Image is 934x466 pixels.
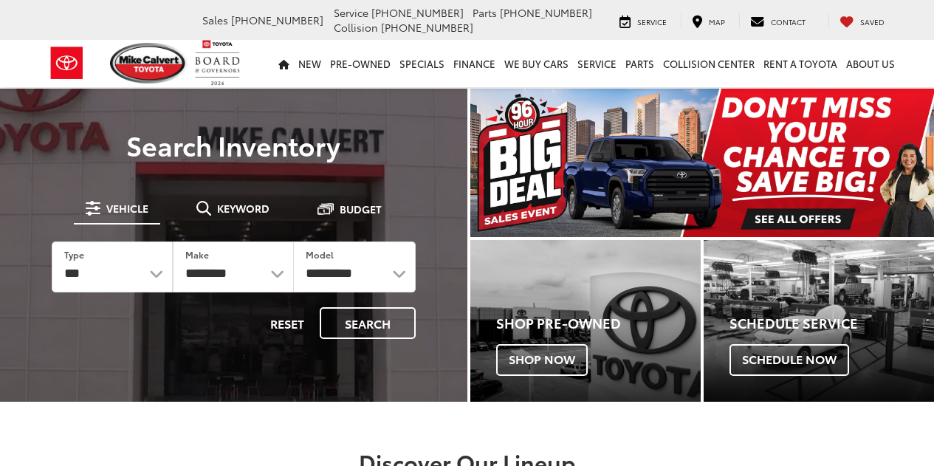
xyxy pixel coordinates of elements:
span: [PHONE_NUMBER] [371,5,464,20]
a: Service [608,13,678,28]
a: Schedule Service Schedule Now [704,240,934,402]
h4: Schedule Service [729,316,934,331]
h3: Search Inventory [31,130,436,160]
a: My Saved Vehicles [828,13,896,28]
button: Reset [258,307,317,339]
span: Schedule Now [729,344,849,375]
span: Saved [860,16,885,27]
a: Rent a Toyota [759,40,842,87]
a: New [294,40,326,87]
label: Make [185,248,209,261]
a: About Us [842,40,899,87]
div: Toyota [704,240,934,402]
span: [PHONE_NUMBER] [231,13,323,27]
a: Collision Center [659,40,759,87]
span: Shop Now [496,344,588,375]
a: Home [274,40,294,87]
span: Vehicle [106,203,148,213]
a: Specials [395,40,449,87]
span: Map [709,16,725,27]
a: Map [681,13,736,28]
span: Keyword [217,203,269,213]
a: Parts [621,40,659,87]
span: Service [334,5,368,20]
span: Collision [334,20,378,35]
a: Contact [739,13,817,28]
span: Parts [473,5,497,20]
span: Contact [771,16,806,27]
a: Pre-Owned [326,40,395,87]
span: [PHONE_NUMBER] [500,5,592,20]
span: [PHONE_NUMBER] [381,20,473,35]
a: WE BUY CARS [500,40,573,87]
img: Mike Calvert Toyota [110,43,188,83]
a: Finance [449,40,500,87]
span: Budget [340,204,382,214]
a: Shop Pre-Owned Shop Now [470,240,701,402]
span: Sales [202,13,228,27]
label: Type [64,248,84,261]
h4: Shop Pre-Owned [496,316,701,331]
a: Service [573,40,621,87]
label: Model [306,248,334,261]
span: Service [637,16,667,27]
button: Search [320,307,416,339]
img: Toyota [39,39,95,87]
div: Toyota [470,240,701,402]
